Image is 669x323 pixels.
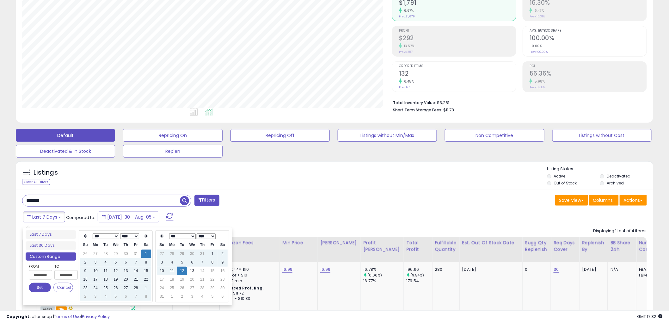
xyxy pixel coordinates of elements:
td: 9 [80,267,90,275]
td: 31 [197,250,207,258]
div: FBA: 0 [639,267,660,272]
td: 3 [157,258,167,267]
span: Profit [399,29,516,33]
td: 28 [131,284,141,292]
h5: Listings [34,168,58,177]
div: BB Share 24h. [611,239,634,253]
th: Fr [131,241,141,249]
th: Su [157,241,167,249]
td: 7 [131,292,141,301]
h2: 100.00% [530,34,647,43]
th: Sa [141,241,151,249]
td: 4 [101,258,111,267]
button: Repricing Off [230,129,330,142]
td: 23 [218,275,228,284]
small: 6.67% [402,8,414,13]
small: 6.45% [402,79,414,84]
td: 10 [157,267,167,275]
span: [DATE]-30 - Aug-05 [107,214,151,220]
div: $0.30 min [222,278,275,284]
th: Please note that this number is a calculation based on your required days of coverage and your ve... [522,237,551,262]
td: 29 [177,250,187,258]
h2: $292 [399,34,516,43]
small: Prev: 100.00% [530,50,548,54]
th: Su [80,241,90,249]
td: 28 [167,250,177,258]
span: Avg. Buybox Share [530,29,647,33]
th: We [111,241,121,249]
b: Total Inventory Value: [393,100,436,105]
th: We [187,241,197,249]
span: Columns [593,197,613,203]
td: 1 [167,292,177,301]
div: 8% for <= $10 [222,267,275,272]
td: 16 [218,267,228,275]
td: 16 [80,275,90,284]
td: 21 [197,275,207,284]
td: 18 [101,275,111,284]
td: 11 [167,267,177,275]
span: Last 7 Days [32,214,57,220]
td: 6 [218,292,228,301]
label: To [54,263,73,270]
strong: Copyright [6,314,29,320]
td: 30 [218,284,228,292]
th: Sa [218,241,228,249]
th: Th [121,241,131,249]
td: 8 [141,292,151,301]
small: Prev: $257 [399,50,413,54]
button: Save View [555,195,588,206]
td: 24 [157,284,167,292]
td: 6 [121,292,131,301]
td: 27 [157,250,167,258]
small: (0.06%) [368,273,382,278]
p: Listing States: [547,166,653,172]
td: 1 [207,250,218,258]
small: Prev: 15.31% [530,15,545,18]
td: 4 [101,292,111,301]
td: 31 [131,250,141,258]
td: 12 [111,267,121,275]
p: [DATE] [462,267,518,272]
td: 6 [187,258,197,267]
td: 5 [111,258,121,267]
div: Displaying 1 to 4 of 4 items [593,228,647,234]
div: Fulfillable Quantity [435,239,457,253]
td: 11 [101,267,111,275]
td: 14 [131,267,141,275]
li: Last 30 Days [26,241,76,250]
button: Columns [589,195,619,206]
td: 4 [197,292,207,301]
td: 20 [121,275,131,284]
td: 10 [90,267,101,275]
td: 22 [141,275,151,284]
li: Last 7 Days [26,230,76,239]
small: Prev: 53.18% [530,85,545,89]
td: 31 [157,292,167,301]
td: 25 [101,284,111,292]
td: 5 [177,258,187,267]
td: 2 [177,292,187,301]
span: ROI [530,65,647,68]
span: 2025-08-13 17:32 GMT [637,314,663,320]
td: 15 [207,267,218,275]
td: 24 [90,284,101,292]
th: Tu [177,241,187,249]
button: Replen [123,145,222,158]
td: 6 [121,258,131,267]
b: Short Term Storage Fees: [393,107,442,113]
span: $11.78 [443,107,454,113]
button: Cancel [53,283,73,292]
small: Prev: $1,679 [399,15,415,18]
td: 2 [80,258,90,267]
td: 15 [141,267,151,275]
li: Custom Range [26,252,76,261]
td: 9 [218,258,228,267]
small: 5.98% [532,79,545,84]
label: Out of Stock [554,180,577,186]
div: Total Profit [407,239,430,253]
td: 1 [141,284,151,292]
button: Last 7 Days [23,212,65,222]
td: 29 [207,284,218,292]
td: 28 [101,250,111,258]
